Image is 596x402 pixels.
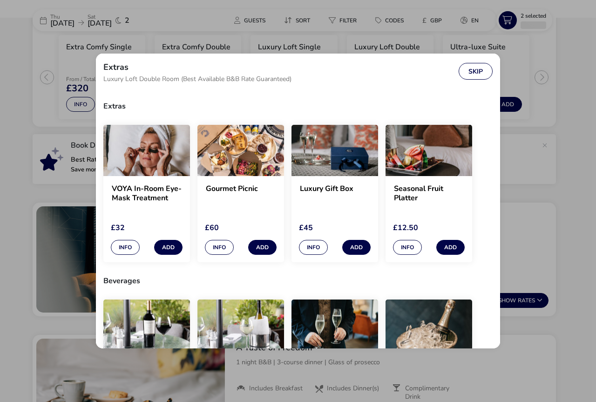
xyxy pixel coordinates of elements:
[103,95,493,117] h3: Extras
[300,184,370,202] h2: Luxury Gift Box
[436,240,465,255] button: Add
[342,240,371,255] button: Add
[205,240,234,255] button: Info
[103,63,129,71] h2: Extras
[206,184,276,202] h2: Gourmet Picnic
[205,223,219,233] span: £60
[393,240,422,255] button: Info
[248,240,277,255] button: Add
[111,240,140,255] button: Info
[393,223,418,233] span: £12.50
[103,270,493,292] h3: Beverages
[299,240,328,255] button: Info
[299,223,313,233] span: £45
[154,240,183,255] button: Add
[394,184,464,202] h2: Seasonal Fruit Platter
[96,54,500,348] div: extras selection modal
[459,63,493,80] button: Skip
[111,223,125,233] span: £32
[112,184,182,202] h2: VOYA In-Room Eye-Mask Treatment
[103,76,291,82] span: Luxury Loft Double Room (Best Available B&B Rate Guaranteed)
